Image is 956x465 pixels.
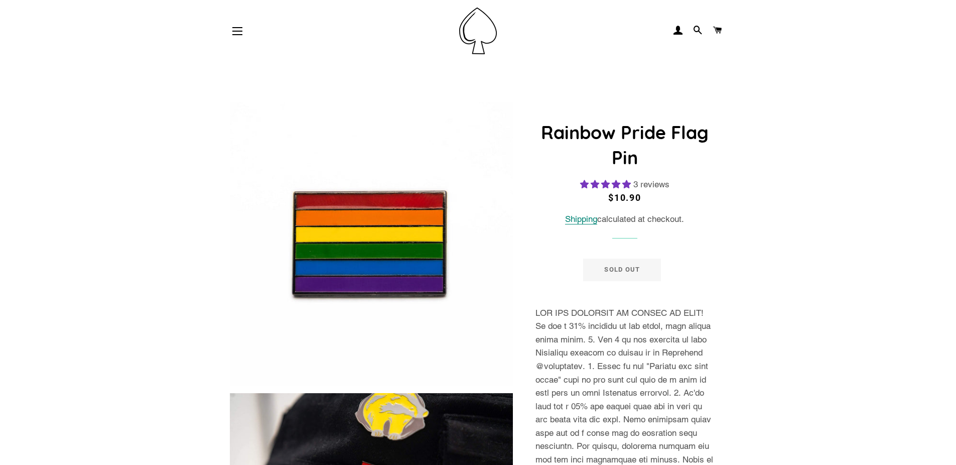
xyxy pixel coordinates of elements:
[459,8,497,54] img: Pin-Ace
[535,120,714,171] h1: Rainbow Pride Flag Pin
[633,179,669,189] span: 3 reviews
[230,102,513,386] img: LGBT Gay Pin Pride Flag Enamel Badge Rainbow Lapel LGBTQ Queer Gift For Her/Him - Pin Ace
[608,192,641,203] span: $10.90
[535,212,714,226] div: calculated at checkout.
[565,214,597,224] a: Shipping
[580,179,633,189] span: 5.00 stars
[583,259,661,281] button: Sold Out
[604,266,640,273] span: Sold Out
